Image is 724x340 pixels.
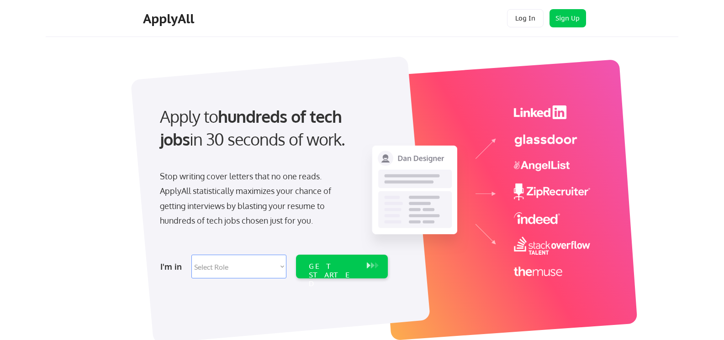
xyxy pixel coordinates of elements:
[550,9,586,27] button: Sign Up
[160,169,348,228] div: Stop writing cover letters that no one reads. ApplyAll statistically maximizes your chance of get...
[160,105,384,151] div: Apply to in 30 seconds of work.
[160,259,186,274] div: I'm in
[309,262,358,288] div: GET STARTED
[507,9,544,27] button: Log In
[143,11,197,26] div: ApplyAll
[160,106,346,149] strong: hundreds of tech jobs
